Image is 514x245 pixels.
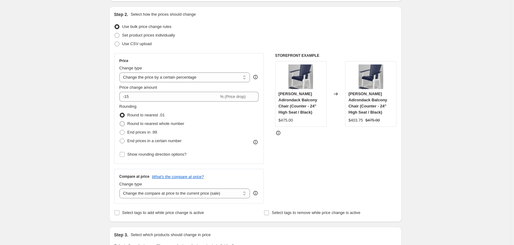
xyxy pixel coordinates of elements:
[127,113,165,117] span: Round to nearest .01
[119,104,137,109] span: Rounding
[131,232,211,238] p: Select which products should change in price
[119,85,157,90] span: Price change amount
[127,130,157,134] span: End prices in .99
[119,92,219,102] input: -15
[114,11,128,17] h2: Step 2.
[279,91,317,115] span: [PERSON_NAME] Adirondack Balcony Chair (Counter - 24" High Seat / Black)
[131,11,196,17] p: Select how the prices should change
[122,24,171,29] span: Use bulk price change rules
[348,117,363,123] div: $403.75
[348,91,387,115] span: [PERSON_NAME] Adirondack Balcony Chair (Counter - 24" High Seat / Black)
[279,117,293,123] div: $475.00
[122,41,152,46] span: Use CSV upload
[152,174,204,179] button: What's the compare at price?
[365,117,380,123] strike: $475.00
[127,121,184,126] span: Round to nearest whole number
[220,94,246,99] span: % (Price drop)
[119,174,150,179] h3: Compare at price
[127,138,182,143] span: End prices in a certain number
[252,190,259,196] div: help
[119,58,128,63] h3: Price
[288,64,313,89] img: Amish_Sterling_Adirondack_Balcony_Chair_-_Patriot_Blue_on_Bright_White_Poly_-_Counter_Height_-_Ma...
[119,66,142,70] span: Change type
[122,33,175,37] span: Set product prices individually
[275,53,397,58] h6: STOREFRONT EXAMPLE
[114,232,128,238] h2: Step 3.
[122,210,204,215] span: Select tags to add while price change is active
[272,210,360,215] span: Select tags to remove while price change is active
[127,152,187,157] span: Show rounding direction options?
[359,64,383,89] img: Amish_Sterling_Adirondack_Balcony_Chair_-_Patriot_Blue_on_Bright_White_Poly_-_Counter_Height_-_Ma...
[252,74,259,80] div: help
[119,182,142,186] span: Change type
